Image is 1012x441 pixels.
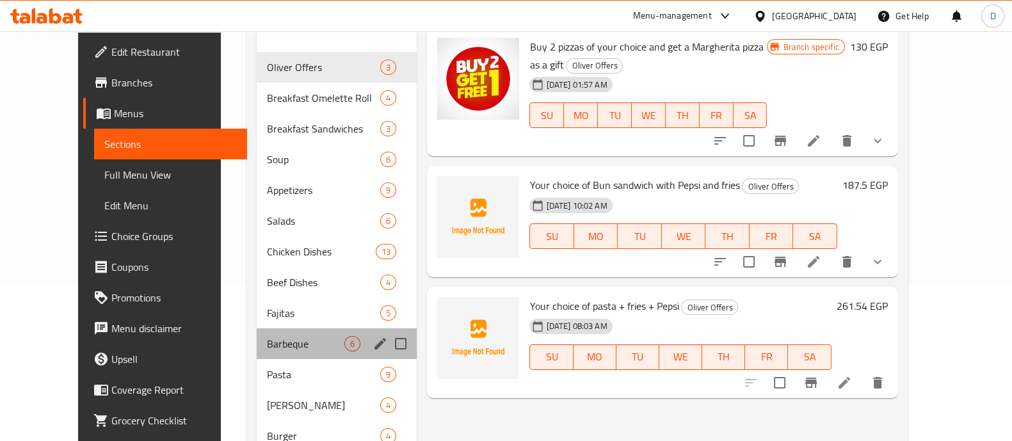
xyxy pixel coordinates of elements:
div: Oliver Rice [267,397,380,413]
span: 3 [381,123,396,135]
a: Menus [83,98,247,129]
span: Buy 2 pizzas of your choice and get a Margherita pizza as a gift [529,37,763,74]
span: TU [623,227,656,246]
a: Coverage Report [83,374,247,405]
span: Sections [104,136,237,152]
span: Branch specific [778,41,844,53]
span: Chicken Dishes [267,244,376,259]
button: WE [632,102,666,128]
button: SA [788,344,831,370]
div: items [376,244,396,259]
span: 6 [381,215,396,227]
div: Soup6 [257,144,417,175]
div: items [380,152,396,167]
span: 9 [381,184,396,196]
span: Your choice of Bun sandwich with Pepsi and fries [529,175,739,195]
span: Appetizers [267,182,380,198]
span: Select to update [766,369,793,396]
div: Barbeque6edit [257,328,417,359]
div: Appetizers9 [257,175,417,205]
div: Oliver Offers [267,60,380,75]
div: Menu-management [633,8,712,24]
span: Edit Menu [104,198,237,213]
button: SA [793,223,837,249]
div: items [380,213,396,229]
div: [GEOGRAPHIC_DATA] [772,9,856,23]
button: MO [574,344,616,370]
button: TU [616,344,659,370]
div: Beef Dishes [267,275,380,290]
span: Branches [111,75,237,90]
span: Menus [114,106,237,121]
div: items [380,367,396,382]
span: Oliver Offers [682,300,737,315]
span: Fajitas [267,305,380,321]
button: Branch-specific-item [765,125,796,156]
img: Your choice of Bun sandwich with Pepsi and fries [437,176,519,258]
span: 4 [381,92,396,104]
a: Edit menu item [837,375,852,390]
span: SA [739,106,762,125]
span: WE [637,106,661,125]
button: TH [666,102,700,128]
span: Promotions [111,290,237,305]
button: Branch-specific-item [765,246,796,277]
h6: 130 EGP [850,38,888,56]
span: Upsell [111,351,237,367]
button: sort-choices [705,125,735,156]
button: MO [564,102,598,128]
button: SU [529,344,573,370]
span: 6 [345,338,360,350]
h6: 261.54 EGP [837,297,888,315]
button: WE [659,344,702,370]
div: Fajitas5 [257,298,417,328]
div: Oliver Offers3 [257,52,417,83]
span: Grocery Checklist [111,413,237,428]
span: FR [705,106,728,125]
span: Full Menu View [104,167,237,182]
img: Your choice of pasta + fries + Pepsi [437,297,519,379]
a: Full Menu View [94,159,247,190]
a: Upsell [83,344,247,374]
span: FR [750,348,783,366]
button: delete [862,367,893,398]
span: Select to update [735,127,762,154]
div: Breakfast Omelette Roll4 [257,83,417,113]
span: Your choice of pasta + fries + Pepsi [529,296,679,316]
span: 4 [381,399,396,412]
span: Barbeque [267,336,344,351]
div: Oliver Offers [566,58,623,74]
button: FR [750,223,793,249]
div: items [380,182,396,198]
span: 5 [381,307,396,319]
button: SU [529,102,564,128]
span: SU [535,227,568,246]
span: 9 [381,369,396,381]
a: Edit Restaurant [83,36,247,67]
span: MO [579,227,613,246]
span: Breakfast Omelette Roll [267,90,380,106]
span: SA [798,227,831,246]
span: D [990,9,995,23]
div: items [380,121,396,136]
span: WE [664,348,697,366]
div: Soup [267,152,380,167]
span: [PERSON_NAME] [267,397,380,413]
h6: 187.5 EGP [842,176,888,194]
div: Pasta [267,367,380,382]
div: Salads [267,213,380,229]
span: 4 [381,277,396,289]
button: TH [705,223,749,249]
div: [PERSON_NAME]4 [257,390,417,421]
button: delete [831,125,862,156]
span: [DATE] 08:03 AM [541,320,612,332]
div: Chicken Dishes13 [257,236,417,267]
span: Breakfast Sandwiches [267,121,380,136]
button: Branch-specific-item [796,367,826,398]
button: SA [734,102,767,128]
div: items [380,60,396,75]
a: Branches [83,67,247,98]
button: sort-choices [705,246,735,277]
svg: Show Choices [870,254,885,269]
